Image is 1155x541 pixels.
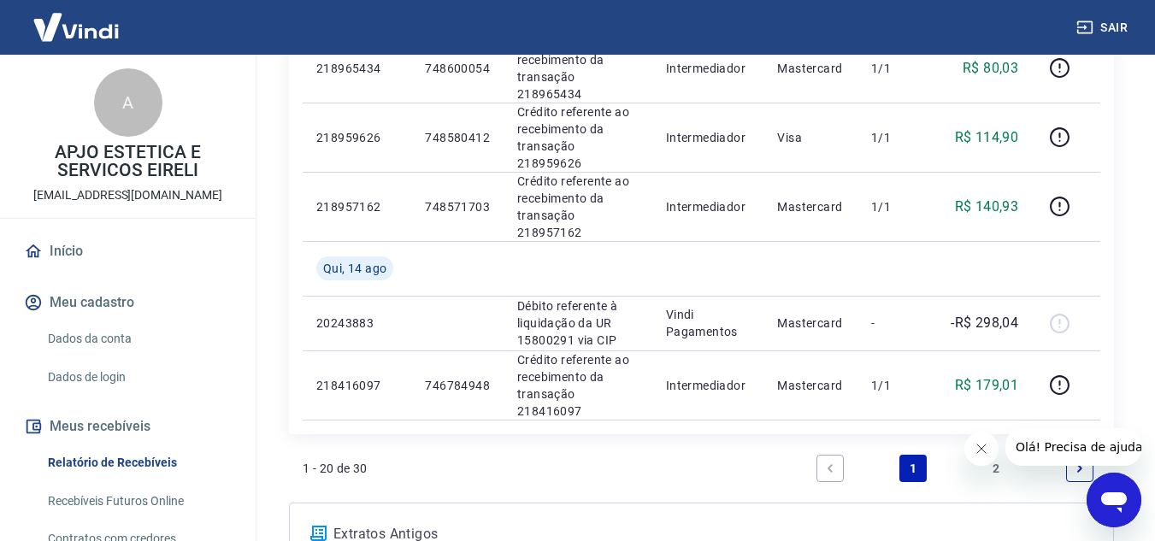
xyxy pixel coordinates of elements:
p: Mastercard [777,198,844,215]
p: 218416097 [316,377,398,394]
p: - [871,315,922,332]
p: 748580412 [425,129,490,146]
iframe: Fechar mensagem [964,432,999,466]
a: Previous page [816,455,844,482]
iframe: Botão para abrir a janela de mensagens [1087,473,1141,527]
iframe: Mensagem da empresa [1005,428,1141,466]
div: A [94,68,162,137]
a: Next page [1066,455,1093,482]
p: 20243883 [316,315,398,332]
p: Crédito referente ao recebimento da transação 218965434 [517,34,639,103]
p: [EMAIL_ADDRESS][DOMAIN_NAME] [33,186,222,204]
p: Débito referente à liquidação da UR 15800291 via CIP [517,297,639,349]
p: Intermediador [666,198,751,215]
p: Mastercard [777,315,844,332]
button: Sair [1073,12,1134,44]
p: 218965434 [316,60,398,77]
p: R$ 140,93 [955,197,1019,217]
button: Meus recebíveis [21,408,235,445]
p: Intermediador [666,60,751,77]
p: 1/1 [871,198,922,215]
p: 748600054 [425,60,490,77]
p: 1/1 [871,377,922,394]
a: Page 1 is your current page [899,455,927,482]
a: Início [21,232,235,270]
p: R$ 80,03 [963,58,1018,79]
img: ícone [310,526,327,541]
p: 748571703 [425,198,490,215]
p: Crédito referente ao recebimento da transação 218416097 [517,351,639,420]
p: 746784948 [425,377,490,394]
p: Intermediador [666,129,751,146]
p: Mastercard [777,60,844,77]
p: Visa [777,129,844,146]
p: 1/1 [871,129,922,146]
ul: Pagination [810,448,1100,489]
button: Meu cadastro [21,284,235,321]
a: Relatório de Recebíveis [41,445,235,480]
a: Page 2 [983,455,1011,482]
p: 218957162 [316,198,398,215]
p: -R$ 298,04 [951,313,1018,333]
a: Dados de login [41,360,235,395]
p: Intermediador [666,377,751,394]
span: Olá! Precisa de ajuda? [10,12,144,26]
img: Vindi [21,1,132,53]
p: 1 - 20 de 30 [303,460,368,477]
p: Crédito referente ao recebimento da transação 218957162 [517,173,639,241]
p: Mastercard [777,377,844,394]
p: Crédito referente ao recebimento da transação 218959626 [517,103,639,172]
p: Vindi Pagamentos [666,306,751,340]
p: 1/1 [871,60,922,77]
p: R$ 114,90 [955,127,1019,148]
span: Qui, 14 ago [323,260,386,277]
a: Recebíveis Futuros Online [41,484,235,519]
a: Dados da conta [41,321,235,356]
p: R$ 179,01 [955,375,1019,396]
p: 218959626 [316,129,398,146]
p: APJO ESTETICA E SERVICOS EIRELI [14,144,242,179]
